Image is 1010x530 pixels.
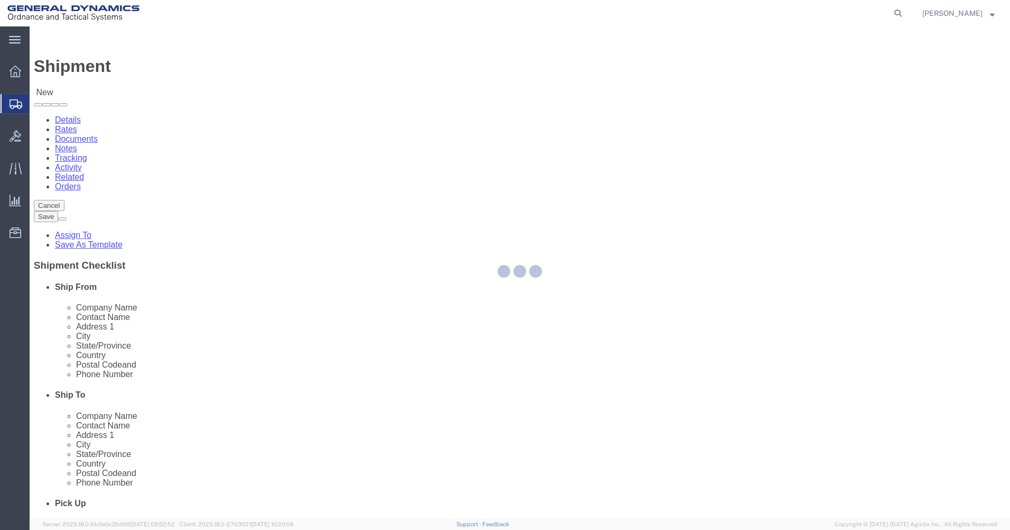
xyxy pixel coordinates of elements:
span: Server: 2025.18.0-bb0e0c2bd68 [42,521,175,527]
img: logo [7,5,139,21]
a: Feedback [482,521,509,527]
a: Support [456,521,483,527]
button: [PERSON_NAME] [922,7,995,20]
span: Copyright © [DATE]-[DATE] Agistix Inc., All Rights Reserved [835,520,997,529]
span: Client: 2025.18.0-27d3021 [180,521,294,527]
span: [DATE] 10:20:09 [251,521,294,527]
span: [DATE] 09:52:52 [130,521,175,527]
span: Kayla Singleton [922,7,983,19]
